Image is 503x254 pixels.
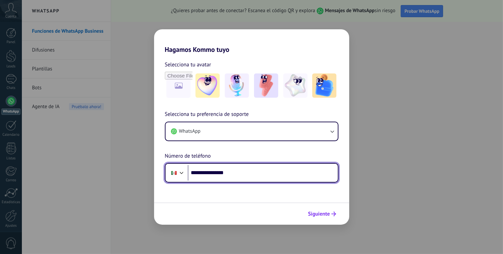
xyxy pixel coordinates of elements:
[312,73,336,98] img: -5.jpeg
[165,60,211,69] span: Selecciona tu avatar
[305,208,339,220] button: Siguiente
[165,152,211,161] span: Número de teléfono
[225,73,249,98] img: -2.jpeg
[168,166,180,180] div: Mexico: + 52
[195,73,220,98] img: -1.jpeg
[165,110,249,119] span: Selecciona tu preferencia de soporte
[308,212,330,216] span: Siguiente
[154,29,349,54] h2: Hagamos Kommo tuyo
[179,128,201,135] span: WhatsApp
[283,73,308,98] img: -4.jpeg
[254,73,278,98] img: -3.jpeg
[166,122,338,140] button: WhatsApp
